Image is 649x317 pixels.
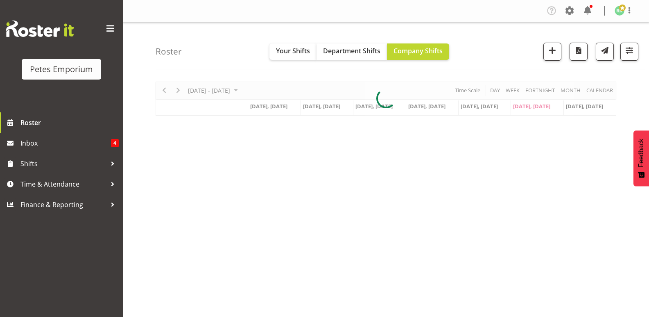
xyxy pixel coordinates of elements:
[20,157,106,170] span: Shifts
[620,43,638,61] button: Filter Shifts
[276,46,310,55] span: Your Shifts
[20,198,106,211] span: Finance & Reporting
[570,43,588,61] button: Download a PDF of the roster according to the set date range.
[393,46,443,55] span: Company Shifts
[6,21,74,37] img: Rosterit website logo
[156,47,182,56] h4: Roster
[317,43,387,60] button: Department Shifts
[638,139,645,167] span: Feedback
[543,43,561,61] button: Add a new shift
[633,130,649,186] button: Feedback - Show survey
[111,139,119,147] span: 4
[269,43,317,60] button: Your Shifts
[20,178,106,190] span: Time & Attendance
[615,6,624,16] img: ruth-robertson-taylor722.jpg
[323,46,380,55] span: Department Shifts
[387,43,449,60] button: Company Shifts
[20,116,119,129] span: Roster
[596,43,614,61] button: Send a list of all shifts for the selected filtered period to all rostered employees.
[20,137,111,149] span: Inbox
[30,63,93,75] div: Petes Emporium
